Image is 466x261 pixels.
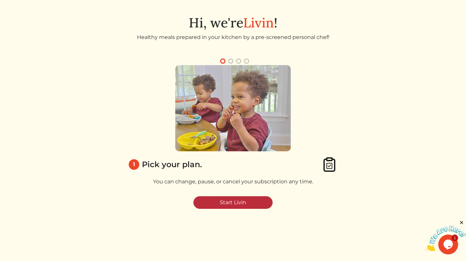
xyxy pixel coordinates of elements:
[243,14,274,31] span: Livin
[425,220,466,251] iframe: chat widget
[126,33,340,41] p: Healthy meals prepared in your kitchen by a pre-screened personal chef!
[126,178,340,186] p: You can change, pause, or cancel your subscription any time.
[129,159,139,170] div: 1
[142,159,202,170] div: Pick your plan.
[193,196,273,209] a: Start Livin
[321,157,337,172] img: clipboard_check-4e1afea9aecc1d71a83bd71232cd3fbb8e4b41c90a1eb376bae1e516b9241f3c.svg
[175,65,291,151] img: 1_pick_plan-58eb60cc534f7a7539062c92543540e51162102f37796608976bb4e513d204c1.png
[19,15,447,31] h1: Hi, we're !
